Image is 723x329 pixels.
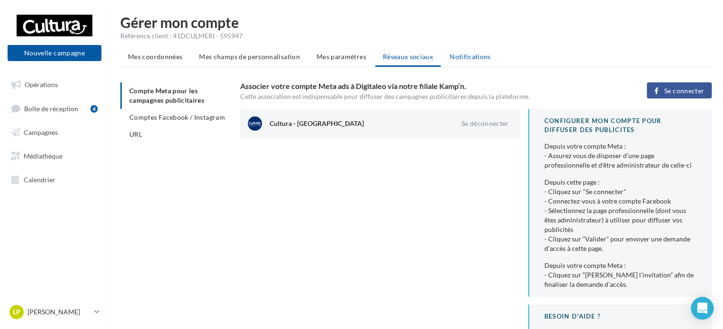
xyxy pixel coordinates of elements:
[6,98,103,119] a: Boîte de réception4
[6,75,103,95] a: Opérations
[24,175,55,183] span: Calendrier
[544,261,696,289] div: Depuis votre compte Meta : - Cliquez sur “[PERSON_NAME] l’invitation” afin de finaliser la demand...
[664,87,704,95] span: Se connecter
[199,53,300,61] span: Mes champs de personnalisation
[6,123,103,142] a: Campagnes
[544,116,696,134] div: CONFIGURER MON COMPTE POUR DIFFUSER DES PUBLICITES
[647,82,712,98] button: Se connecter
[544,142,696,170] div: Depuis votre compte Meta : - Assurez vous de disposer d’une page professionnelle et d'être admini...
[13,307,20,317] span: LP
[129,130,142,138] span: URL
[24,128,58,136] span: Campagnes
[27,307,90,317] p: [PERSON_NAME]
[450,53,491,61] span: Notifications
[8,45,101,61] button: Nouvelle campagne
[24,152,63,160] span: Médiathèque
[240,92,616,101] div: Cette association est indispensable pour diffuser des campagnes publicitaires depuis la plateforme.
[25,80,58,89] span: Opérations
[128,53,182,61] span: Mes coordonnées
[120,15,712,29] h1: Gérer mon compte
[270,119,437,128] div: Cultura - [GEOGRAPHIC_DATA]
[90,105,98,113] div: 4
[240,82,616,90] h3: Associer votre compte Meta ads à Digitaleo via notre filiale Kamp’n.
[120,31,712,41] div: Référence client : 41DCULMERI - 595947
[316,53,366,61] span: Mes paramètres
[24,104,78,112] span: Boîte de réception
[691,297,714,320] div: Open Intercom Messenger
[8,303,101,321] a: LP [PERSON_NAME]
[6,170,103,190] a: Calendrier
[129,113,225,121] span: Comptes Facebook / Instagram
[6,146,103,166] a: Médiathèque
[458,118,513,129] button: Se déconnecter
[544,178,696,253] div: Depuis cette page : - Cliquez sur "Se connecter" - Connectez-vous à votre compte Facebook - Sélec...
[544,312,696,321] div: BESOIN D'AIDE ?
